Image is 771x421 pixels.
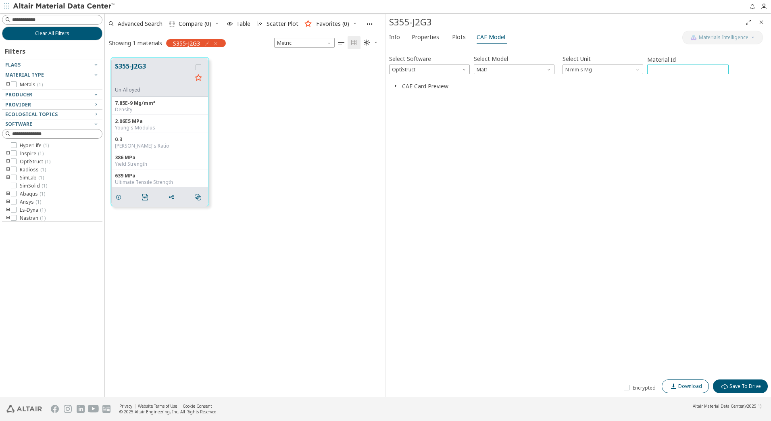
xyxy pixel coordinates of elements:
[138,189,155,205] button: PDF Download
[20,199,41,205] span: Ansys
[20,215,46,221] span: Nastran
[335,36,348,49] button: Table View
[38,174,44,181] span: ( 1 )
[165,189,181,205] button: Share
[648,65,728,74] input: Start Number
[35,30,69,37] span: Clear All Filters
[20,175,44,181] span: SimLab
[115,161,205,167] div: Yield Strength
[20,158,50,165] span: OptiStruct
[109,39,162,47] div: Showing 1 materials
[729,383,761,390] span: Save To Drive
[43,142,49,149] span: ( 1 )
[474,65,554,74] span: Mat1
[40,215,46,221] span: ( 1 )
[112,189,129,205] button: Details
[20,183,47,189] span: SimSolid
[40,206,46,213] span: ( 1 )
[5,111,58,118] span: Ecological Topics
[115,136,205,143] div: 0.3
[5,175,11,181] i: toogle group
[115,100,205,106] div: 7.85E-9 Mg/mm³
[191,189,208,205] button: Similar search
[118,21,163,27] span: Advanced Search
[20,167,46,173] span: Radioss
[316,21,349,27] span: Favorites (0)
[699,34,748,41] span: Materials Intelligence
[721,383,728,390] i: 
[474,53,508,65] label: Select Model
[20,142,49,149] span: HyperLife
[5,167,11,173] i: toogle group
[37,81,43,88] span: ( 1 )
[389,65,470,74] span: OptiStruct
[5,101,31,108] span: Provider
[192,72,205,85] button: Favorite
[755,16,768,29] button: Close
[389,31,400,44] span: Info
[5,121,32,127] span: Software
[115,173,205,179] div: 639 MPa
[5,81,11,88] i: toogle group
[2,100,102,110] button: Provider
[20,191,45,197] span: Abaqus
[5,71,44,78] span: Material Type
[173,40,200,47] span: S355-J2G3
[563,53,591,65] label: Select Unit
[412,31,439,44] span: Properties
[348,36,360,49] button: Tile View
[742,16,755,29] button: Full Screen
[693,403,744,409] span: Altair Material Data Center
[138,403,177,409] a: Website Terms of Use
[20,207,46,213] span: Ls-Dyna
[105,51,385,397] div: grid
[40,190,45,197] span: ( 1 )
[5,91,32,98] span: Producer
[115,106,205,113] div: Density
[662,379,709,393] button: Download
[35,198,41,205] span: ( 1 )
[38,150,44,157] span: ( 1 )
[115,61,192,87] button: S355-J2G3
[633,385,656,391] span: Encrypted
[236,21,250,27] span: Table
[402,82,448,90] button: CAE Card Preview
[5,158,11,165] i: toogle group
[20,81,43,88] span: Metals
[2,119,102,129] button: Software
[2,70,102,80] button: Material Type
[115,118,205,125] div: 2.06E5 MPa
[142,194,148,200] i: 
[647,55,729,65] label: Material Id
[360,36,381,49] button: Theme
[690,34,697,41] img: AI Copilot
[6,405,42,413] img: Altair Engineering
[119,409,218,415] div: © 2025 Altair Engineering, Inc. All Rights Reserved.
[351,40,357,46] i: 
[2,90,102,100] button: Producer
[5,199,11,205] i: toogle group
[42,182,47,189] span: ( 1 )
[115,125,205,131] div: Young's Modulus
[338,40,344,46] i: 
[693,403,761,409] div: (v2025.1)
[20,150,44,157] span: Inspire
[682,31,763,44] button: AI CopilotMaterials Intelligence
[678,383,702,390] span: Download
[474,65,554,74] div: Model
[5,215,11,221] i: toogle group
[115,143,205,149] div: [PERSON_NAME]'s Ratio
[119,403,132,409] a: Privacy
[274,38,335,48] div: Unit System
[115,87,192,93] div: Un-Alloyed
[2,60,102,70] button: Flags
[115,154,205,161] div: 386 MPa
[13,2,116,10] img: Altair Material Data Center
[2,110,102,119] button: Ecological Topics
[5,207,11,213] i: toogle group
[195,194,201,200] i: 
[2,27,102,40] button: Clear All Filters
[45,158,50,165] span: ( 1 )
[5,61,21,68] span: Flags
[183,403,212,409] a: Cookie Consent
